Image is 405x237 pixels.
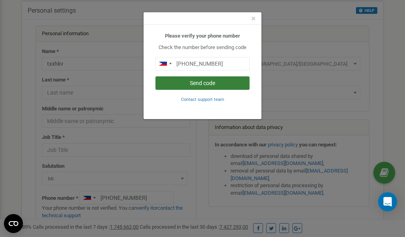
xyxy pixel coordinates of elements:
[156,57,174,70] div: Telephone country code
[155,76,250,90] button: Send code
[155,57,250,70] input: 0905 123 4567
[165,33,240,39] b: Please verify your phone number
[251,15,255,23] button: Close
[181,97,224,102] small: Contact support team
[181,96,224,102] a: Contact support team
[251,14,255,23] span: ×
[378,192,397,211] div: Open Intercom Messenger
[155,44,250,51] p: Check the number before sending code
[4,214,23,233] button: Open CMP widget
